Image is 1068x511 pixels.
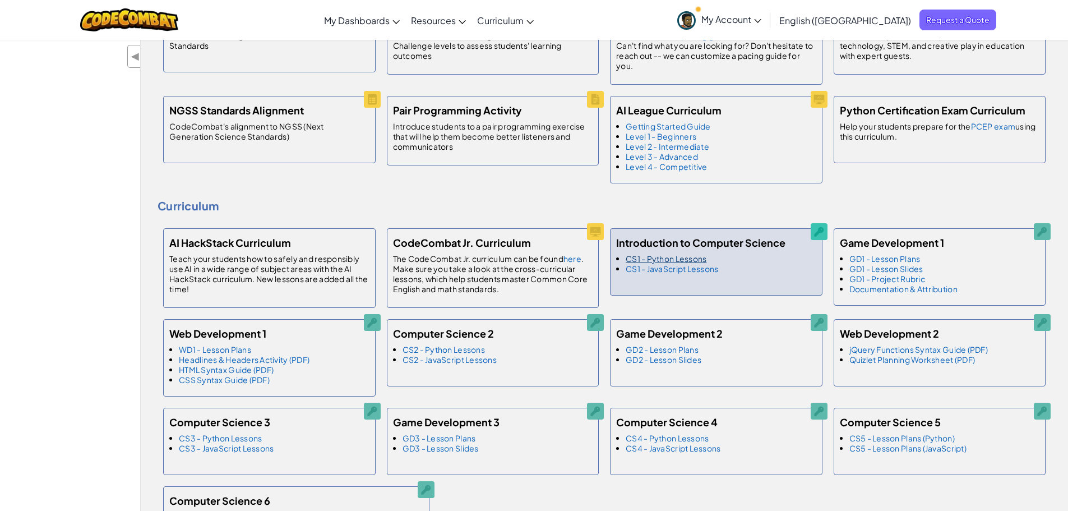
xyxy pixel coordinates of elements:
[393,121,593,151] p: Introduce students to a pair programming exercise that will help them become better listeners and...
[403,443,479,453] a: GD3 - Lesson Slides
[179,375,270,385] a: CSS Syntax Guide (PDF)
[616,30,816,71] p: Take a look at our for CodeCombat. Can't find what you are looking for? Don't hesitate to reach o...
[393,102,522,118] h5: Pair Programming Activity
[179,443,274,453] a: CS3 - JavaScript Lessons
[169,492,270,509] h5: Computer Science 6
[604,402,828,481] a: Computer Science 4 CS4 - Python Lessons CS4 - JavaScript Lessons
[840,234,944,251] h5: Game Development 1
[616,325,723,342] h5: Game Development 2
[158,402,381,481] a: Computer Science 3 CS3 - Python Lessons CS3 - JavaScript Lessons
[411,15,456,26] span: Resources
[626,141,709,151] a: Level 2 - Intermediate
[169,234,291,251] h5: AI HackStack Curriculum
[179,433,262,443] a: CS3 - Python Lessons
[672,2,767,38] a: My Account
[393,30,593,61] p: Learn how to use Challenge Levels and Combo Challenge levels to assess students' learning outcomes
[318,5,405,35] a: My Dashboards
[849,274,925,284] a: GD1 - Project Rubric
[158,223,381,314] a: AI HackStack Curriculum Teach your students how to safely and responsibly use AI in a wide range ...
[169,414,270,430] h5: Computer Science 3
[405,5,471,35] a: Resources
[626,151,698,162] a: Level 3 - Advanced
[616,414,718,430] h5: Computer Science 4
[626,121,711,131] a: Getting Started Guide
[381,90,605,171] a: Pair Programming Activity Introduce students to a pair programming exercise that will help them b...
[774,5,917,35] a: English ([GEOGRAPHIC_DATA])
[971,121,1015,131] a: PCEP exam
[626,254,706,264] a: CS1 - Python Lessons
[626,443,720,453] a: CS4 - JavaScript Lessons
[626,264,718,274] a: CS1 - JavaScript Lessons
[393,414,500,430] h5: Game Development 3
[849,433,955,443] a: CS5 - Lesson Plans (Python)
[381,314,605,392] a: Computer Science 2 CS2 - Python Lessons CS2 - JavaScript Lessons
[169,121,369,141] p: CodeCombat's alignment to NGSS (Next Generation Science Standards)
[381,223,605,314] a: CodeCombat Jr. Curriculum The CodeCombat Jr. curriculum can be foundhere. Make sure you take a lo...
[626,131,696,141] a: Level 1 - Beginners
[849,443,967,453] a: CS5 - Lesson Plans (JavaScript)
[779,15,911,26] span: English ([GEOGRAPHIC_DATA])
[403,355,497,365] a: CS2 - JavaScript Lessons
[840,414,941,430] h5: Computer Science 5
[131,48,140,65] span: ◀
[849,355,975,365] a: Quizlet Planning Worksheet (PDF)
[563,254,581,264] a: here
[828,90,1052,169] a: Python Certification Exam Curriculum Help your students prepare for thePCEP examusing this curric...
[169,30,369,50] p: CodeCombat's alignment to Common Core State Standards
[403,344,485,355] a: CS2 - Python Lessons
[393,254,593,294] p: The CodeCombat Jr. curriculum can be found . Make sure you take a look at the cross-curricular le...
[828,223,1052,311] a: Game Development 1 GD1 - Lesson Plans GD1 - Lesson Slides GD1 - Project Rubric Documentation & At...
[80,8,178,31] img: CodeCombat logo
[471,5,539,35] a: Curriculum
[179,344,251,355] a: WD1 - Lesson Plans
[179,365,274,375] a: HTML Syntax Guide (PDF)
[840,102,1025,118] h5: Python Certification Exam Curriculum
[169,254,369,294] p: Teach your students how to safely and responsibly use AI in a wide range of subject areas with th...
[604,223,828,301] a: Introduction to Computer Science CS1 - Python Lessons CS1 - JavaScript Lessons
[403,433,476,443] a: GD3 - Lesson Plans
[616,234,785,251] h5: Introduction to Computer Science
[840,121,1040,141] p: Help your students prepare for the using this curriculum.
[840,30,1040,61] p: Listen to our podcast to explore the role of technology, STEM, and creative play in education wit...
[849,254,921,264] a: GD1 - Lesson Plans
[849,284,958,294] a: Documentation & Attribution
[179,355,309,365] a: Headlines & Headers Activity (PDF)
[626,344,699,355] a: GD2 - Lesson Plans
[626,433,709,443] a: CS4 - Python Lessons
[324,15,390,26] span: My Dashboards
[919,10,996,30] a: Request a Quote
[626,162,708,172] a: Level 4 - Competitive
[849,344,988,355] a: jQuery Functions Syntax Guide (PDF)
[381,402,605,481] a: Game Development 3 GD3 - Lesson Plans GD3 - Lesson Slides
[477,15,524,26] span: Curriculum
[393,234,531,251] h5: CodeCombat Jr. Curriculum
[626,355,701,365] a: GD2 - Lesson Slides
[849,264,923,274] a: GD1 - Lesson Slides
[604,314,828,392] a: Game Development 2 GD2 - Lesson Plans GD2 - Lesson Slides
[158,197,1051,214] h4: Curriculum
[701,13,761,25] span: My Account
[169,102,304,118] h5: NGSS Standards Alignment
[616,102,722,118] h5: AI League Curriculum
[677,11,696,30] img: avatar
[158,90,381,169] a: NGSS Standards Alignment CodeCombat's alignment to NGSS (Next Generation Science Standards)
[840,325,939,342] h5: Web Development 2
[169,325,266,342] h5: Web Development 1
[393,325,494,342] h5: Computer Science 2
